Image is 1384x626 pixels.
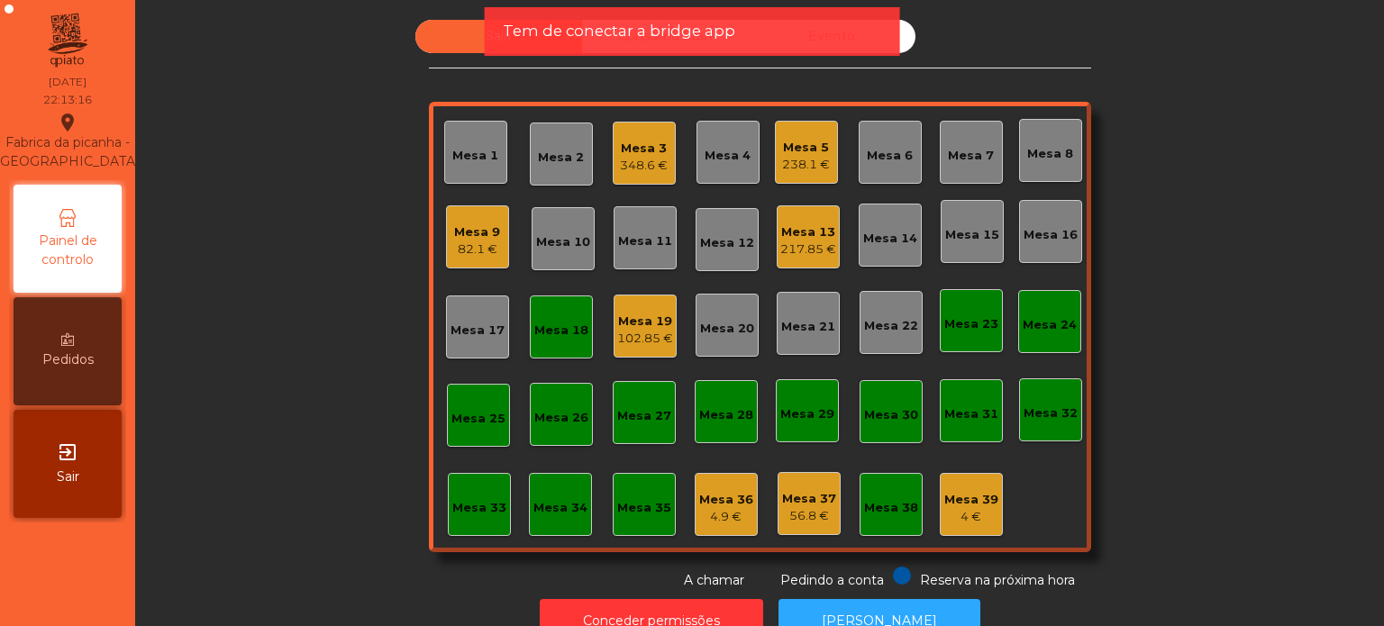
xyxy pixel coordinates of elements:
div: Mesa 39 [944,491,998,509]
div: Mesa 30 [864,406,918,424]
div: 4 € [944,508,998,526]
span: Painel de controlo [18,231,117,269]
div: Mesa 27 [617,407,671,425]
div: Mesa 4 [705,147,751,165]
div: 102.85 € [617,330,673,348]
span: Pedindo a conta [780,572,884,588]
div: Mesa 16 [1024,226,1078,244]
div: Mesa 25 [451,410,505,428]
i: exit_to_app [57,441,78,463]
div: Mesa 6 [867,147,913,165]
div: Mesa 13 [780,223,836,241]
div: Mesa 3 [620,140,668,158]
div: Mesa 5 [782,139,830,157]
div: 4.9 € [699,508,753,526]
div: Mesa 17 [451,322,505,340]
div: Mesa 12 [700,234,754,252]
div: Mesa 21 [781,318,835,336]
div: [DATE] [49,74,86,90]
div: Mesa 23 [944,315,998,333]
div: Sala [415,20,582,53]
div: Mesa 19 [617,313,673,331]
div: Mesa 33 [452,499,506,517]
div: Mesa 28 [699,406,753,424]
span: Reserva na próxima hora [920,572,1075,588]
div: Mesa 15 [945,226,999,244]
div: Mesa 36 [699,491,753,509]
div: Mesa 11 [618,232,672,250]
div: Mesa 14 [863,230,917,248]
div: Mesa 7 [948,147,994,165]
div: Mesa 9 [454,223,500,241]
div: Mesa 31 [944,405,998,423]
div: Mesa 8 [1027,145,1073,163]
div: 348.6 € [620,157,668,175]
div: Mesa 24 [1023,316,1077,334]
div: 56.8 € [782,507,836,525]
div: 238.1 € [782,156,830,174]
div: Mesa 34 [533,499,587,517]
div: Mesa 26 [534,409,588,427]
span: A chamar [684,572,744,588]
div: Mesa 22 [864,317,918,335]
div: Mesa 37 [782,490,836,508]
span: Pedidos [42,350,94,369]
div: 22:13:16 [43,92,92,108]
img: qpiato [45,9,89,72]
div: 217.85 € [780,240,836,259]
div: Mesa 20 [700,320,754,338]
div: Mesa 38 [864,499,918,517]
div: Mesa 1 [452,147,498,165]
i: location_on [57,112,78,133]
span: Sair [57,467,79,486]
div: Mesa 29 [780,405,834,423]
div: Mesa 32 [1024,404,1078,422]
div: 82.1 € [454,240,500,259]
div: Mesa 18 [534,322,588,340]
span: Tem de conectar a bridge app [503,20,735,42]
div: Mesa 2 [538,149,584,167]
div: Mesa 35 [617,499,671,517]
div: Mesa 10 [536,233,590,251]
